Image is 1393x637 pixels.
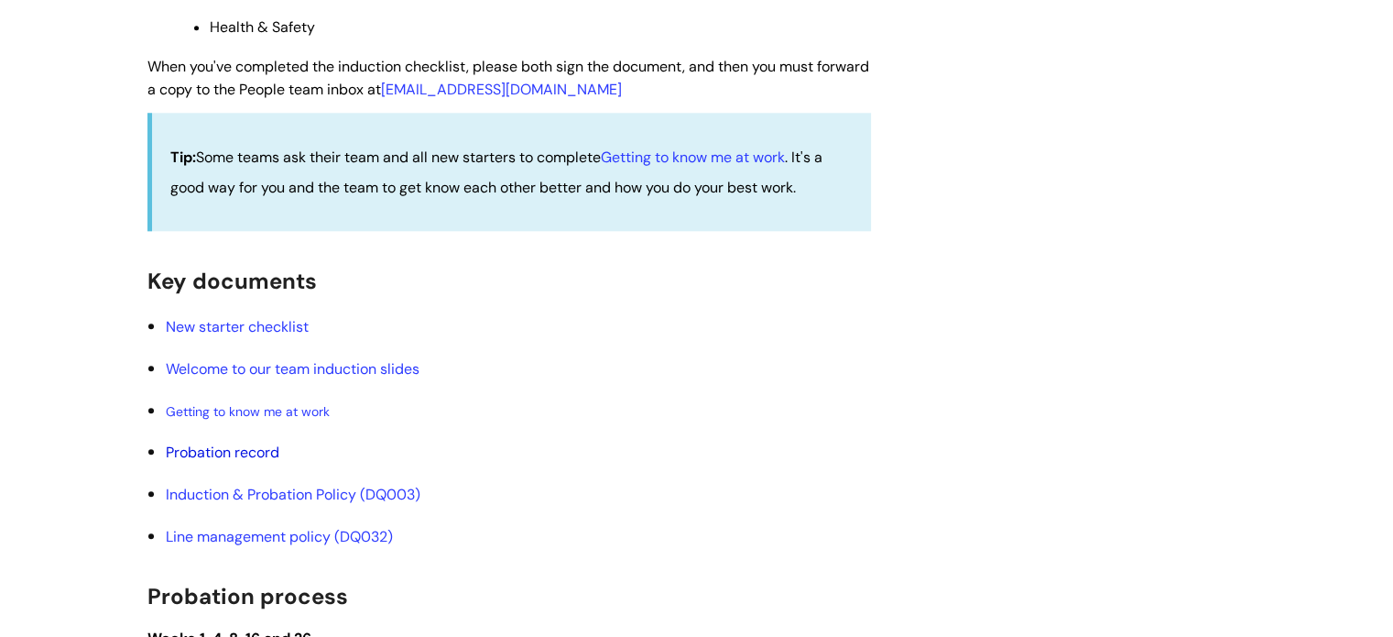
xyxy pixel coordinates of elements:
[210,17,315,37] span: Health & Safety
[166,443,279,462] a: Probation record
[166,485,420,504] a: Induction & Probation Policy (DQ003)
[166,359,419,379] a: Welcome to our team induction slides
[147,57,869,99] span: When you've completed the induction checklist, please both sign the document, and then you must f...
[381,80,622,99] a: [EMAIL_ADDRESS][DOMAIN_NAME]
[166,403,330,420] span: Getting to know me at work
[147,582,348,610] span: Probation process
[170,148,196,167] strong: Tip:
[601,148,785,167] a: Getting to know me at work
[166,317,309,336] a: New starter checklist
[166,400,330,422] a: Getting to know me at work
[147,267,317,295] span: Key documents
[170,148,822,196] span: Some teams ask their team and all new starters to complete . It's a good way for you and the team...
[166,527,393,546] a: Line management policy (DQ032)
